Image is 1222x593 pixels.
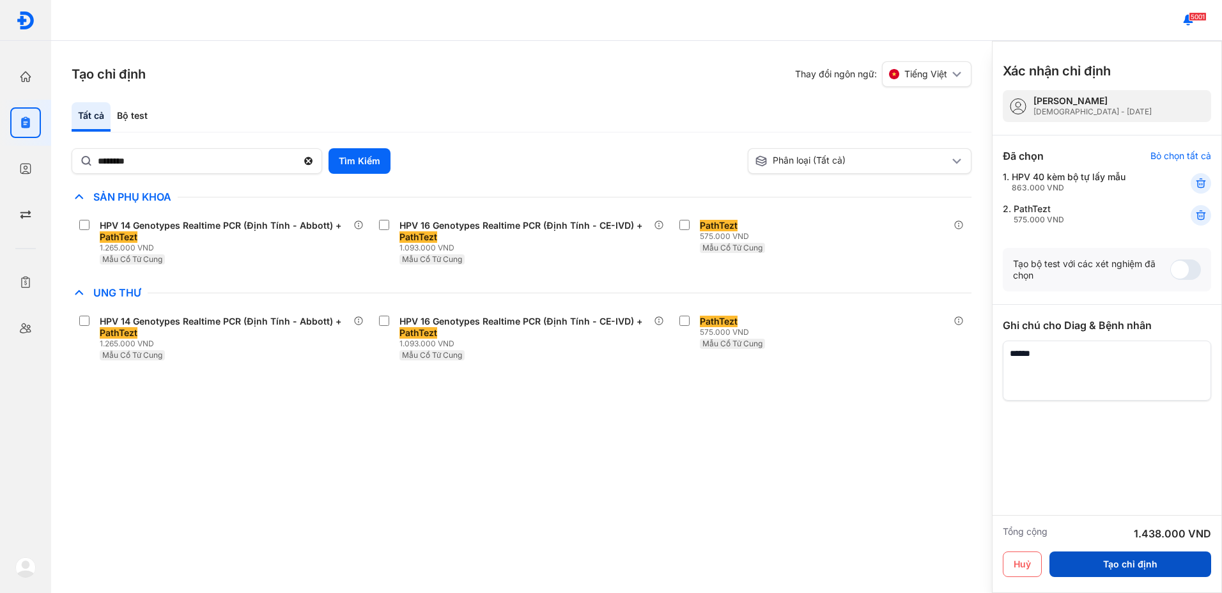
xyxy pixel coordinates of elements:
span: Mẫu Cổ Tử Cung [702,339,762,348]
h3: Tạo chỉ định [72,65,146,83]
img: logo [16,11,35,30]
div: Bỏ chọn tất cả [1150,150,1211,162]
div: Tổng cộng [1003,526,1048,541]
span: PathTezt [100,231,137,243]
div: 1.265.000 VND [100,339,353,349]
div: Đã chọn [1003,148,1044,164]
div: Bộ test [111,102,154,132]
div: [DEMOGRAPHIC_DATA] - [DATE] [1033,107,1152,117]
button: Huỷ [1003,551,1042,577]
div: 1. [1003,171,1159,193]
div: 575.000 VND [700,327,768,337]
span: Tiếng Việt [904,68,947,80]
span: Mẫu Cổ Tử Cung [102,350,162,360]
div: HPV 14 Genotypes Realtime PCR (Định Tính - Abbott) + [100,220,348,243]
div: Thay đổi ngôn ngữ: [795,61,971,87]
div: Ghi chú cho Diag & Bệnh nhân [1003,318,1211,333]
div: Tất cả [72,102,111,132]
span: Mẫu Cổ Tử Cung [402,350,462,360]
div: 1.438.000 VND [1134,526,1211,541]
div: 863.000 VND [1012,183,1125,193]
div: HPV 16 Genotypes Realtime PCR (Định Tính - CE-IVD) + [399,316,648,339]
button: Tìm Kiếm [329,148,391,174]
span: 5001 [1189,12,1207,21]
div: HPV 40 kèm bộ tự lấy mẫu [1012,171,1125,193]
div: 1.265.000 VND [100,243,353,253]
div: 1.093.000 VND [399,339,653,349]
div: [PERSON_NAME] [1033,95,1152,107]
span: PathTezt [100,327,137,339]
div: 575.000 VND [700,231,768,242]
div: Phân loại (Tất cả) [755,155,949,167]
div: Tạo bộ test với các xét nghiệm đã chọn [1013,258,1170,281]
span: Sản Phụ Khoa [87,190,178,203]
div: PathTezt [1014,203,1064,225]
span: PathTezt [700,220,738,231]
span: PathTezt [399,231,437,243]
span: Mẫu Cổ Tử Cung [702,243,762,252]
span: Mẫu Cổ Tử Cung [402,254,462,264]
span: Ung Thư [87,286,148,299]
div: HPV 16 Genotypes Realtime PCR (Định Tính - CE-IVD) + [399,220,648,243]
div: HPV 14 Genotypes Realtime PCR (Định Tính - Abbott) + [100,316,348,339]
div: 2. [1003,203,1159,225]
span: Mẫu Cổ Tử Cung [102,254,162,264]
span: PathTezt [399,327,437,339]
button: Tạo chỉ định [1049,551,1211,577]
img: logo [15,557,36,578]
h3: Xác nhận chỉ định [1003,62,1111,80]
span: PathTezt [700,316,738,327]
div: 1.093.000 VND [399,243,653,253]
div: 575.000 VND [1014,215,1064,225]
